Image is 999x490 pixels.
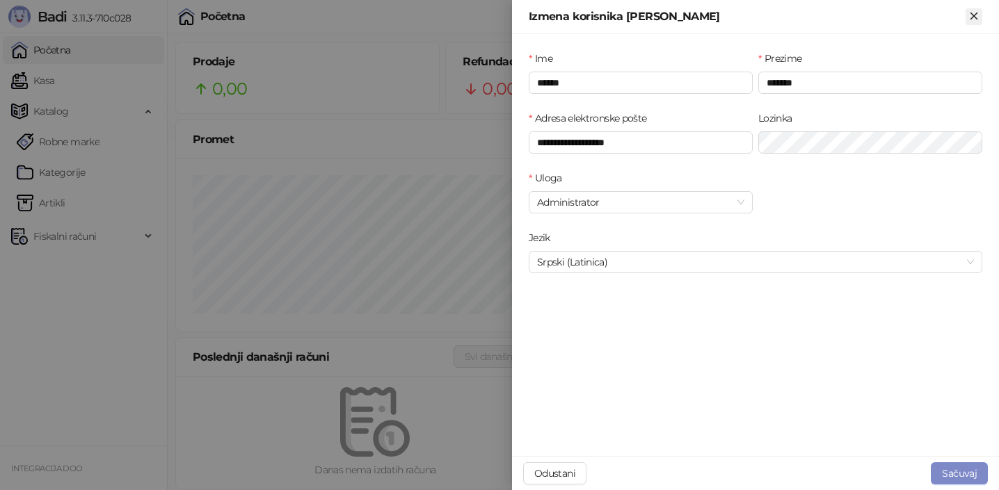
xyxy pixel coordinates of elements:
[931,462,988,484] button: Sačuvaj
[523,462,586,484] button: Odustani
[529,8,966,25] div: Izmena korisnika [PERSON_NAME]
[537,252,974,272] span: Srpski (Latinica)
[758,51,810,66] label: Prezime
[758,131,982,154] input: Lozinka
[537,192,744,213] span: Administrator
[529,72,753,94] input: Ime
[529,230,559,245] label: Jezik
[529,131,753,154] input: Adresa elektronske pošte
[529,111,655,126] label: Adresa elektronske pošte
[529,170,570,186] label: Uloga
[758,111,801,126] label: Lozinka
[529,51,561,66] label: Ime
[758,72,982,94] input: Prezime
[966,8,982,25] button: Zatvori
